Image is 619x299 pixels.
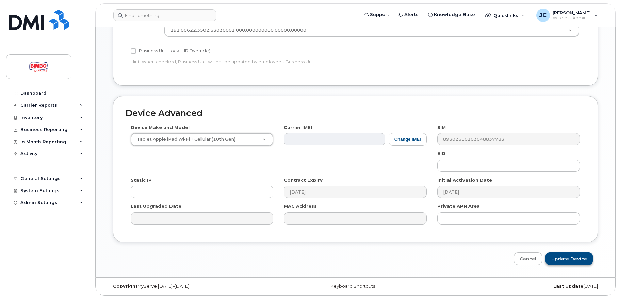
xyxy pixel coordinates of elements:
label: Static IP [131,177,152,183]
span: Wireless Admin [553,15,591,21]
label: EID [437,150,445,157]
span: Tablet Apple iPad Wi-Fi + Cellular (10th Gen) [133,136,235,143]
label: Business Unit Lock (HR Override) [131,47,210,55]
label: Device Make and Model [131,124,190,131]
p: Hint: When checked, Business Unit will not be updated by employee's Business Unit [131,59,427,65]
div: MyServe [DATE]–[DATE] [108,284,273,289]
label: SIM [437,124,446,131]
a: Tablet Apple iPad Wi-Fi + Cellular (10th Gen) [131,133,273,146]
strong: Copyright [113,284,137,289]
span: Knowledge Base [434,11,475,18]
a: Support [359,8,394,21]
label: Initial Activation Date [437,177,492,183]
label: Private APN Area [437,203,480,210]
a: Alerts [394,8,423,21]
a: Cancel [514,252,542,265]
input: Update Device [545,252,593,265]
a: Knowledge Base [423,8,480,21]
label: MAC Address [284,203,317,210]
span: Alerts [404,11,419,18]
label: Contract Expiry [284,177,323,183]
div: Quicklinks [480,9,530,22]
button: Change IMEI [389,133,427,146]
span: 191.00622.3502.63030001.000.000000000.00000.00000 [170,28,306,33]
div: [DATE] [438,284,603,289]
label: Last Upgraded Date [131,203,181,210]
h2: Device Advanced [126,109,585,118]
div: Jeff Cantone [532,9,603,22]
strong: Last Update [553,284,583,289]
input: Business Unit Lock (HR Override) [131,48,136,54]
span: [PERSON_NAME] [553,10,591,15]
span: Quicklinks [493,13,518,18]
label: Carrier IMEI [284,124,312,131]
a: 191.00622.3502.63030001.000.000000000.00000.00000 [165,24,579,36]
span: Support [370,11,389,18]
span: JC [539,11,547,19]
a: Keyboard Shortcuts [330,284,375,289]
input: Find something... [113,9,216,21]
